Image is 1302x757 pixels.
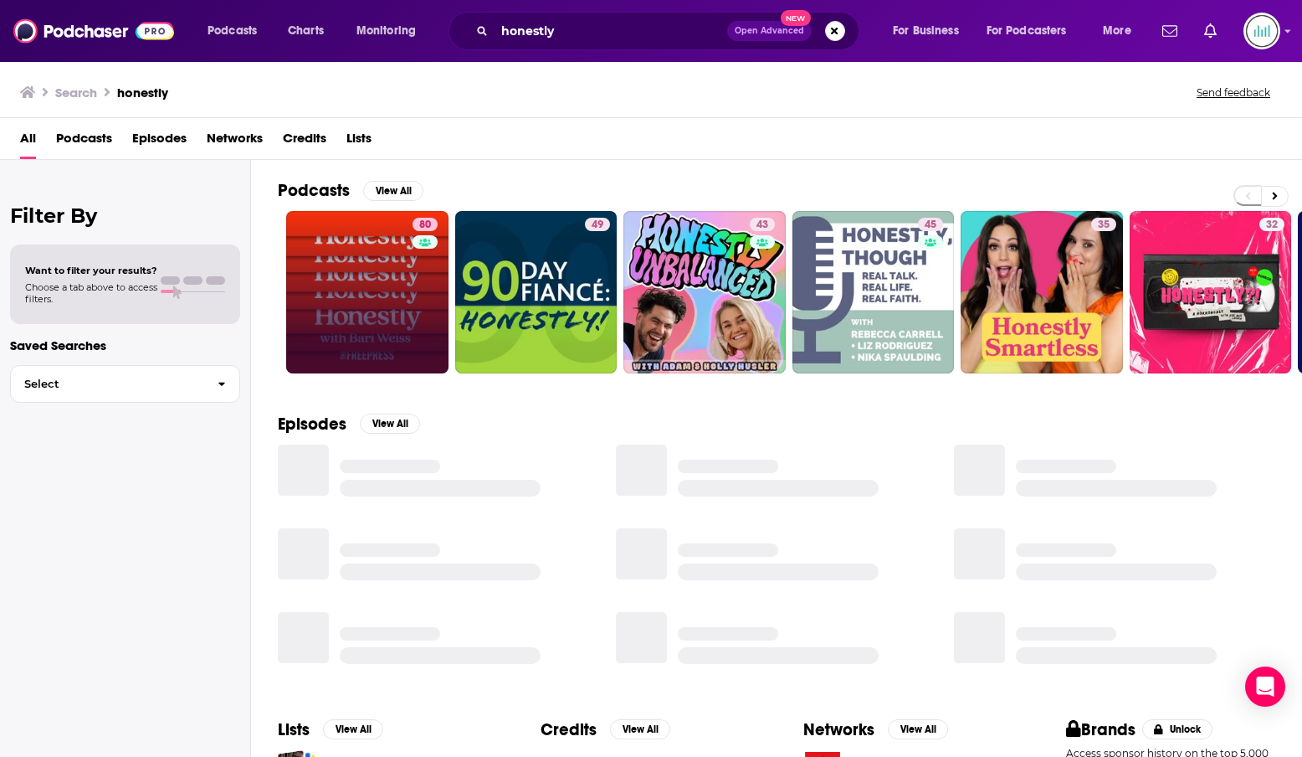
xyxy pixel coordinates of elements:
[495,18,727,44] input: Search podcasts, credits, & more...
[541,719,597,740] h2: Credits
[356,19,416,43] span: Monitoring
[1066,719,1135,740] h2: Brands
[781,10,811,26] span: New
[277,18,334,44] a: Charts
[25,265,157,276] span: Want to filter your results?
[11,378,204,389] span: Select
[792,211,955,373] a: 45
[413,218,438,231] a: 80
[455,211,618,373] a: 49
[278,719,310,740] h2: Lists
[1243,13,1280,49] img: User Profile
[756,217,768,234] span: 43
[918,218,943,231] a: 45
[541,719,670,740] a: CreditsView All
[623,211,786,373] a: 43
[1103,19,1131,43] span: More
[278,414,420,435] a: EpisodesView All
[727,21,812,41] button: Open AdvancedNew
[346,125,372,159] a: Lists
[10,337,240,353] p: Saved Searches
[55,85,97,100] h3: Search
[464,12,875,50] div: Search podcasts, credits, & more...
[1192,85,1275,100] button: Send feedback
[592,217,603,234] span: 49
[1098,217,1110,234] span: 35
[1197,17,1223,45] a: Show notifications dropdown
[925,217,936,234] span: 45
[419,217,431,234] span: 80
[278,180,423,201] a: PodcastsView All
[288,19,324,43] span: Charts
[610,719,670,739] button: View All
[10,365,240,403] button: Select
[1243,13,1280,49] span: Logged in as podglomerate
[803,719,874,740] h2: Networks
[56,125,112,159] a: Podcasts
[893,19,959,43] span: For Business
[13,15,174,47] img: Podchaser - Follow, Share and Rate Podcasts
[132,125,187,159] a: Episodes
[345,18,438,44] button: open menu
[363,181,423,201] button: View All
[20,125,36,159] a: All
[1259,218,1284,231] a: 32
[278,414,346,435] h2: Episodes
[25,281,157,305] span: Choose a tab above to access filters.
[360,414,420,434] button: View All
[278,180,350,201] h2: Podcasts
[1091,18,1152,44] button: open menu
[1142,719,1213,739] button: Unlock
[196,18,279,44] button: open menu
[735,27,804,35] span: Open Advanced
[1243,13,1280,49] button: Show profile menu
[117,85,168,100] h3: honestly
[323,719,383,739] button: View All
[881,18,980,44] button: open menu
[750,218,775,231] a: 43
[803,719,948,740] a: NetworksView All
[961,211,1123,373] a: 35
[1156,17,1184,45] a: Show notifications dropdown
[1245,667,1285,707] div: Open Intercom Messenger
[278,719,383,740] a: ListsView All
[207,125,263,159] a: Networks
[1130,211,1292,373] a: 32
[987,19,1067,43] span: For Podcasters
[976,18,1091,44] button: open menu
[585,218,610,231] a: 49
[1266,217,1278,234] span: 32
[10,203,240,228] h2: Filter By
[286,211,449,373] a: 80
[283,125,326,159] a: Credits
[208,19,257,43] span: Podcasts
[1091,218,1116,231] a: 35
[888,719,948,739] button: View All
